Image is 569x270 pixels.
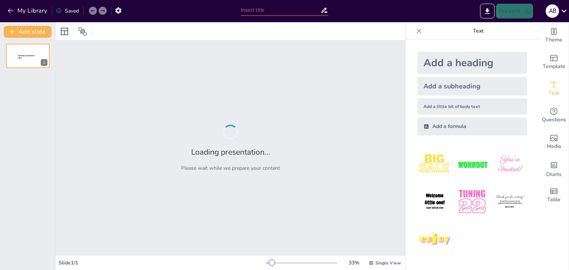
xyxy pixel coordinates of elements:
span: Sendsteps presentation editor [18,55,35,59]
p: Please wait while we prepare your content [181,165,280,172]
div: Layout [59,26,70,37]
div: Add a subheading [417,77,527,95]
button: Present [496,4,533,18]
button: My Library [6,5,50,17]
div: Slide 1 / 1 [59,259,266,266]
div: Saved [56,7,79,14]
img: 4.jpeg [417,185,452,219]
img: 5.jpeg [455,185,489,219]
span: Questions [542,116,566,124]
div: Add ready made slides [539,49,569,75]
div: Add a formula [417,118,527,135]
div: Add a little bit of body text [417,98,527,115]
span: Single View [375,260,401,266]
span: Template [543,63,565,71]
div: Add text boxes [539,75,569,102]
div: Add a heading [417,52,527,74]
div: Add a table [539,182,569,209]
img: 1.jpeg [417,147,452,182]
p: Text [425,22,532,40]
span: Text [549,89,559,97]
input: Insert title [241,5,320,16]
div: A B [546,4,559,18]
img: 7.jpeg [417,222,452,257]
div: Add charts and graphs [539,155,569,182]
div: 1 [6,44,50,68]
h2: Loading presentation... [191,147,270,157]
button: Export to PowerPoint [480,4,495,18]
span: Position [78,27,87,36]
img: 2.jpeg [455,147,489,182]
img: 3.jpeg [493,147,527,182]
div: Change the overall theme [539,22,569,49]
span: Theme [545,36,562,44]
button: A B [546,4,559,18]
div: 33 % [345,259,363,266]
span: Table [547,196,560,204]
div: Get real-time input from your audience [539,102,569,129]
div: Add images, graphics, shapes or video [539,129,569,155]
span: Charts [546,171,562,179]
div: 1 [41,59,47,66]
span: Media [547,142,561,151]
button: Add slide [4,26,51,38]
img: 6.jpeg [493,185,527,219]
